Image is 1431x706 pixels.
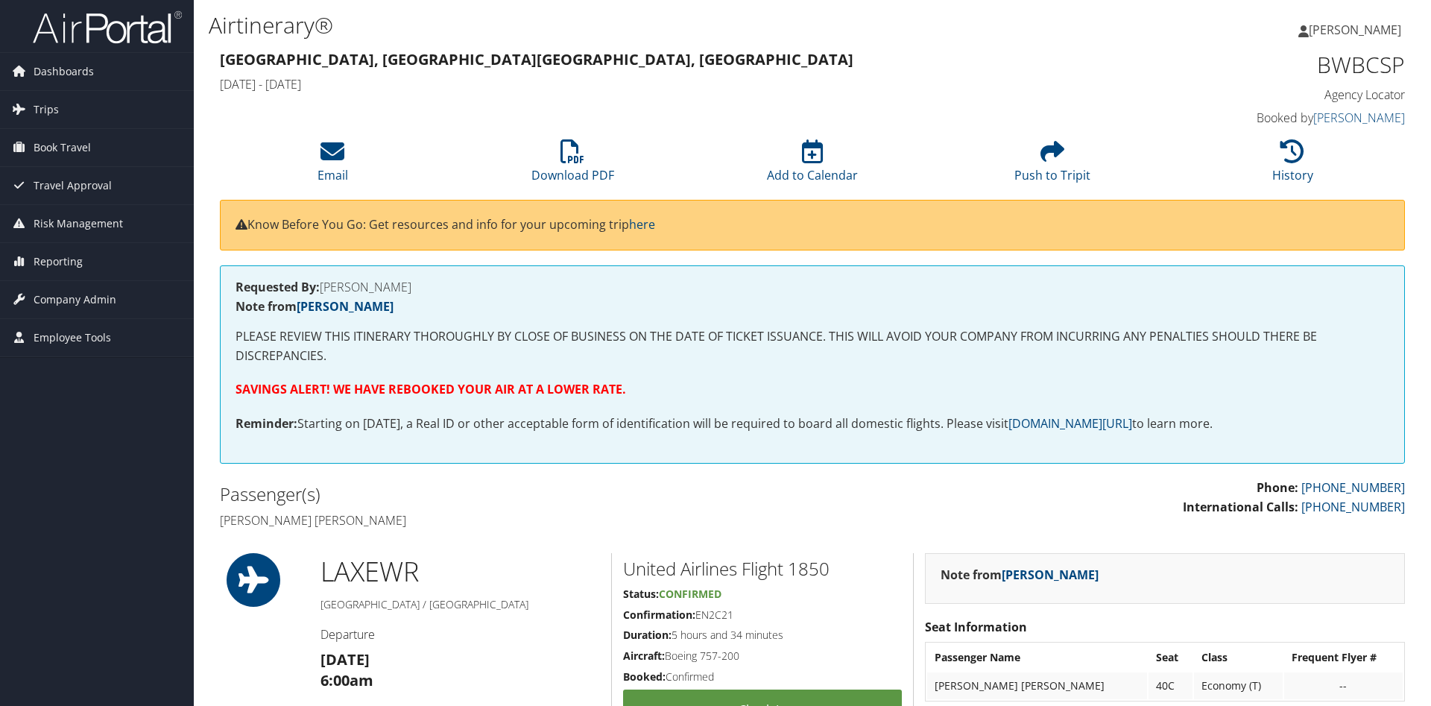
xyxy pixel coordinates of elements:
[1014,148,1090,183] a: Push to Tripit
[623,649,902,664] h5: Boeing 757-200
[1298,7,1416,52] a: [PERSON_NAME]
[1149,644,1192,671] th: Seat
[34,167,112,204] span: Travel Approval
[1292,679,1395,693] div: --
[320,597,600,612] h5: [GEOGRAPHIC_DATA] / [GEOGRAPHIC_DATA]
[220,76,1103,92] h4: [DATE] - [DATE]
[320,626,600,643] h4: Departure
[623,669,666,684] strong: Booked:
[623,649,665,663] strong: Aircraft:
[1183,499,1298,515] strong: International Calls:
[236,298,394,315] strong: Note from
[33,10,182,45] img: airportal-logo.png
[236,415,1389,434] p: Starting on [DATE], a Real ID or other acceptable form of identification will be required to boar...
[623,556,902,581] h2: United Airlines Flight 1850
[623,669,902,684] h5: Confirmed
[1008,415,1132,432] a: [DOMAIN_NAME][URL]
[320,670,373,690] strong: 6:00am
[320,553,600,590] h1: LAX EWR
[220,512,801,529] h4: [PERSON_NAME] [PERSON_NAME]
[1284,644,1403,671] th: Frequent Flyer #
[623,608,902,623] h5: EN2C21
[925,619,1027,635] strong: Seat Information
[531,148,614,183] a: Download PDF
[659,587,721,601] span: Confirmed
[236,327,1389,365] p: PLEASE REVIEW THIS ITINERARY THOROUGHLY BY CLOSE OF BUSINESS ON THE DATE OF TICKET ISSUANCE. THIS...
[767,148,858,183] a: Add to Calendar
[1257,479,1298,496] strong: Phone:
[623,587,659,601] strong: Status:
[236,279,320,295] strong: Requested By:
[34,53,94,90] span: Dashboards
[623,628,902,643] h5: 5 hours and 34 minutes
[34,205,123,242] span: Risk Management
[927,644,1147,671] th: Passenger Name
[1002,567,1099,583] a: [PERSON_NAME]
[1301,479,1405,496] a: [PHONE_NUMBER]
[34,129,91,166] span: Book Travel
[1301,499,1405,515] a: [PHONE_NUMBER]
[1309,22,1401,38] span: [PERSON_NAME]
[1313,110,1405,126] a: [PERSON_NAME]
[318,148,348,183] a: Email
[220,49,853,69] strong: [GEOGRAPHIC_DATA], [GEOGRAPHIC_DATA] [GEOGRAPHIC_DATA], [GEOGRAPHIC_DATA]
[941,567,1099,583] strong: Note from
[34,91,59,128] span: Trips
[297,298,394,315] a: [PERSON_NAME]
[623,628,672,642] strong: Duration:
[220,482,801,507] h2: Passenger(s)
[236,215,1389,235] p: Know Before You Go: Get resources and info for your upcoming trip
[34,319,111,356] span: Employee Tools
[629,216,655,233] a: here
[320,649,370,669] strong: [DATE]
[236,381,626,397] strong: SAVINGS ALERT! WE HAVE REBOOKED YOUR AIR AT A LOWER RATE.
[1272,148,1313,183] a: History
[927,672,1147,699] td: [PERSON_NAME] [PERSON_NAME]
[236,281,1389,293] h4: [PERSON_NAME]
[1125,86,1405,103] h4: Agency Locator
[236,415,297,432] strong: Reminder:
[623,608,695,622] strong: Confirmation:
[34,281,116,318] span: Company Admin
[1125,49,1405,81] h1: BWBCSP
[34,243,83,280] span: Reporting
[1194,672,1283,699] td: Economy (T)
[209,10,1014,41] h1: Airtinerary®
[1194,644,1283,671] th: Class
[1125,110,1405,126] h4: Booked by
[1149,672,1192,699] td: 40C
